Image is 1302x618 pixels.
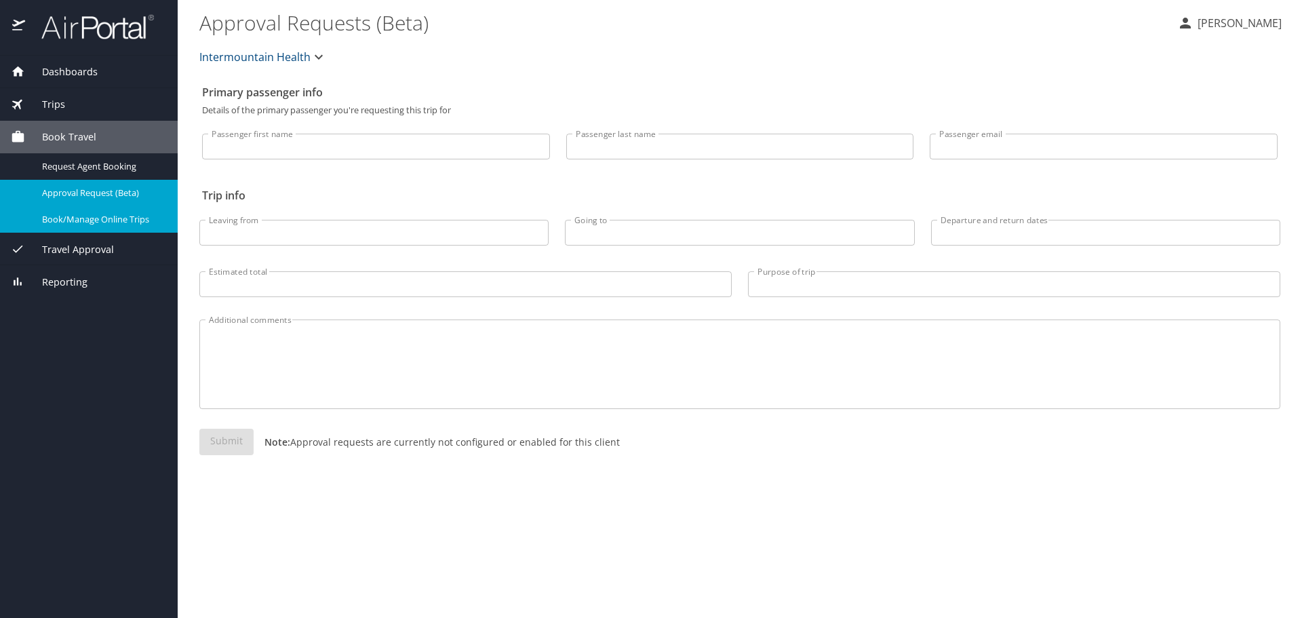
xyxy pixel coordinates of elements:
[202,81,1278,103] h2: Primary passenger info
[25,275,87,290] span: Reporting
[25,97,65,112] span: Trips
[25,64,98,79] span: Dashboards
[42,160,161,173] span: Request Agent Booking
[1172,11,1287,35] button: [PERSON_NAME]
[264,436,290,448] strong: Note:
[199,47,311,66] span: Intermountain Health
[202,185,1278,206] h2: Trip info
[202,106,1278,115] p: Details of the primary passenger you're requesting this trip for
[25,130,96,144] span: Book Travel
[42,187,161,199] span: Approval Request (Beta)
[194,43,332,71] button: Intermountain Health
[1193,15,1282,31] p: [PERSON_NAME]
[199,1,1166,43] h1: Approval Requests (Beta)
[42,213,161,226] span: Book/Manage Online Trips
[254,435,620,449] p: Approval requests are currently not configured or enabled for this client
[12,14,26,40] img: icon-airportal.png
[25,242,114,257] span: Travel Approval
[26,14,154,40] img: airportal-logo.png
